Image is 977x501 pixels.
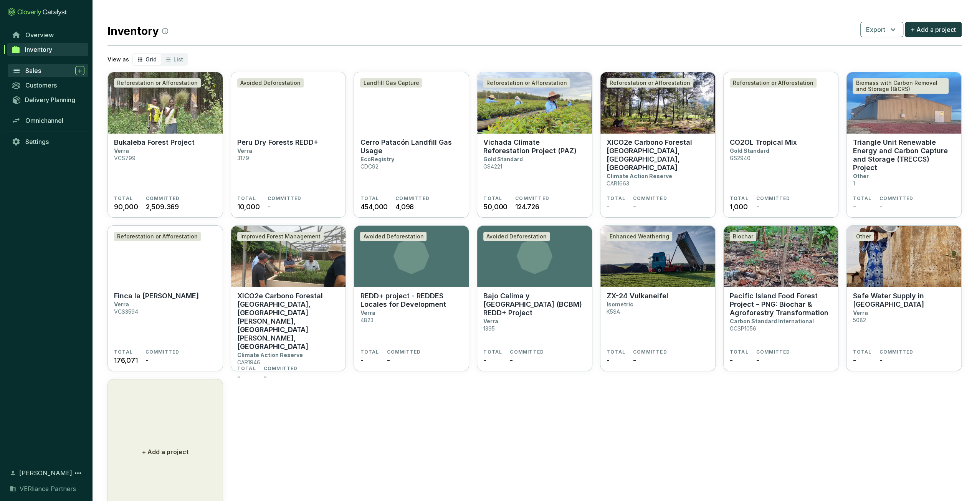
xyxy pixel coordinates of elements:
p: Gold Standard [483,156,523,162]
span: COMMITTED [633,195,667,202]
a: Pacific Island Food Forest Project – PNG: Biochar & Agroforestry TransformationBiocharPacific Isl... [723,225,839,371]
p: Gold Standard [730,147,769,154]
span: Customers [25,81,57,89]
span: - [264,372,267,382]
span: TOTAL [360,349,379,355]
span: - [607,202,610,212]
a: Sales [8,64,88,77]
span: 176,071 [114,355,138,365]
span: - [853,355,856,365]
a: Cerro Patacón Landfill Gas UsageLandfill Gas CaptureCerro Patacón Landfill Gas UsageEcoRegistryCD... [354,72,469,218]
span: Export [866,25,885,34]
img: XICO2e Carbono Forestal Ejido Noh Bec, Municipio de Felipe Carrillo Puerto, Estado de Quintana Ro... [231,226,346,287]
div: segmented control [132,53,188,66]
span: - [756,355,759,365]
img: Finca la Paz II [108,226,223,287]
p: GCSP1056 [730,325,756,332]
div: Reforestation or Afforestation [483,78,570,88]
div: Biochar [730,232,756,241]
div: Biomass with Carbon Removal and Storage (BiCRS) [853,78,949,94]
span: Inventory [25,46,52,53]
span: COMMITTED [146,195,180,202]
a: Settings [8,135,88,148]
p: View as [107,56,129,63]
img: Peru Dry Forests REDD+ [231,72,346,134]
button: + Add a project [905,22,962,37]
span: TOTAL [853,349,871,355]
span: TOTAL [237,365,256,372]
p: EcoRegistry [360,156,394,162]
p: Verra [237,147,252,154]
p: Carbon Standard International [730,318,814,324]
span: - [268,202,271,212]
span: COMMITTED [268,195,302,202]
span: TOTAL [853,195,871,202]
span: - [387,355,390,365]
button: Export [860,22,903,37]
span: 10,000 [237,202,260,212]
span: - [607,355,610,365]
img: Bukaleba Forest Project [108,72,223,134]
p: Isometric [607,301,633,308]
span: VERliance Partners [20,484,76,493]
span: Overview [25,31,54,39]
p: CO2OL Tropical Mix [730,138,797,147]
p: Verra [853,309,868,316]
p: Climate Action Reserve [607,173,672,179]
span: - [633,355,636,365]
a: Delivery Planning [8,93,88,106]
div: Avoided Deforestation [483,232,550,241]
div: Avoided Deforestation [360,232,427,241]
p: 1395 [483,325,495,332]
span: - [730,355,733,365]
span: 50,000 [483,202,508,212]
p: REDD+ project - REDDES Locales for Development [360,292,463,309]
a: XICO2e Carbono Forestal Ejido Noh Bec, Municipio de Felipe Carrillo Puerto, Estado de Quintana Ro... [231,225,346,371]
span: TOTAL [607,195,625,202]
a: Avoided DeforestationREDD+ project - REDDES Locales for DevelopmentVerra4823TOTAL-COMMITTED- [354,225,469,371]
a: Customers [8,79,88,92]
p: CAR1946 [237,359,260,365]
p: 4823 [360,317,373,323]
img: CO2OL Tropical Mix [724,72,838,134]
span: - [510,355,513,365]
span: Delivery Planning [25,96,75,104]
p: Climate Action Reserve [237,352,303,358]
a: Safe Water Supply in ZambiaOtherSafe Water Supply in [GEOGRAPHIC_DATA]Verra5082TOTAL-COMMITTED- [846,225,962,371]
span: TOTAL [114,349,133,355]
div: Reforestation or Afforestation [114,232,201,241]
span: TOTAL [730,195,749,202]
a: Avoided DeforestationBajo Calima y [GEOGRAPHIC_DATA] (BCBM) REDD+ ProjectVerra1395TOTAL-COMMITTED- [477,225,592,371]
p: Pacific Island Food Forest Project – PNG: Biochar & Agroforestry Transformation [730,292,832,317]
span: COMMITTED [510,349,544,355]
a: XICO2e Carbono Forestal Ejido Pueblo Nuevo, Durango, MéxicoReforestation or AfforestationXICO2e C... [600,72,716,218]
p: Finca la [PERSON_NAME] [114,292,199,300]
div: Reforestation or Afforestation [730,78,817,88]
p: CDC92 [360,163,378,170]
a: Vichada Climate Reforestation Project (PAZ)Reforestation or AfforestationVichada Climate Reforest... [477,72,592,218]
span: - [633,202,636,212]
a: Inventory [7,43,88,56]
div: Reforestation or Afforestation [114,78,201,88]
span: [PERSON_NAME] [19,468,72,478]
p: Peru Dry Forests REDD+ [237,138,318,147]
span: 90,000 [114,202,138,212]
span: COMMITTED [756,195,790,202]
span: COMMITTED [264,365,298,372]
span: - [879,355,882,365]
a: CO2OL Tropical MixReforestation or AfforestationCO2OL Tropical MixGold StandardGS2940TOTAL1,000CO... [723,72,839,218]
span: Omnichannel [25,117,63,124]
span: TOTAL [607,349,625,355]
span: 454,000 [360,202,388,212]
p: Verra [360,309,375,316]
span: 1,000 [730,202,748,212]
div: Enhanced Weathering [607,232,672,241]
span: COMMITTED [633,349,667,355]
p: Triangle Unit Renewable Energy and Carbon Capture and Storage (TRECCS) Project [853,138,955,172]
span: TOTAL [360,195,379,202]
span: - [853,202,856,212]
span: - [879,202,882,212]
a: Peru Dry Forests REDD+Avoided DeforestationPeru Dry Forests REDD+Verra3179TOTAL10,000COMMITTED- [231,72,346,218]
img: ZX-24 Vulkaneifel [600,226,715,287]
p: VCS799 [114,155,136,161]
